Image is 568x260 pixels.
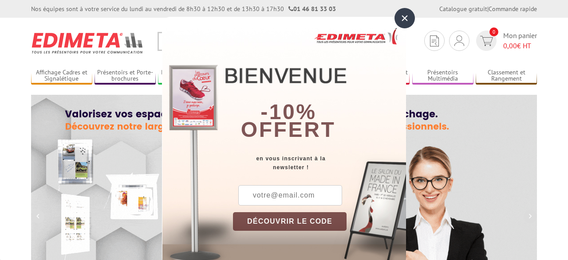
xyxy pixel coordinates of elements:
button: DÉCOUVRIR LE CODE [233,212,347,231]
div: en vous inscrivant à la newsletter ! [233,154,406,172]
font: offert [241,118,336,141]
input: votre@email.com [238,185,342,206]
b: -10% [260,100,316,124]
div: × [394,8,415,28]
